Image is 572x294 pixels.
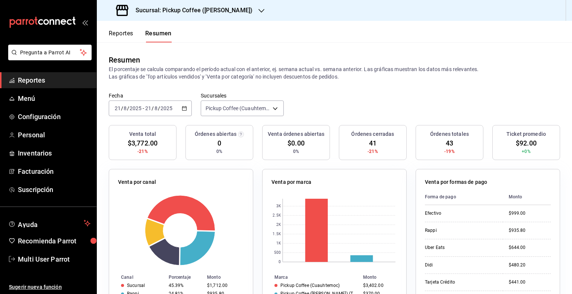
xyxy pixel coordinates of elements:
h3: Órdenes cerradas [351,130,394,138]
input: -- [114,105,121,111]
p: El porcentaje se calcula comparando el período actual con el anterior, ej. semana actual vs. sema... [109,65,560,80]
span: $3,772.00 [128,138,158,148]
text: 2K [276,223,281,227]
button: Resumen [145,30,172,42]
h3: Órdenes totales [430,130,469,138]
div: Uber Eats [425,245,497,251]
span: Ayuda [18,219,81,228]
div: navigation tabs [109,30,172,42]
span: -21% [137,148,148,155]
div: $935.80 [509,227,551,234]
span: / [158,105,160,111]
p: Venta por marca [271,178,311,186]
span: Facturación [18,166,90,176]
th: Monto [360,273,406,281]
label: Fecha [109,93,192,98]
text: 0 [279,260,281,264]
div: Resumen [109,54,140,65]
text: 1K [276,242,281,246]
span: Inventarios [18,148,90,158]
span: Menú [18,93,90,103]
span: 43 [446,138,453,148]
span: 41 [369,138,376,148]
div: $1,712.00 [207,283,241,288]
p: Venta por canal [118,178,156,186]
span: $0.00 [287,138,305,148]
span: 0 [217,138,221,148]
button: open_drawer_menu [82,19,88,25]
h3: Venta órdenes abiertas [268,130,324,138]
div: Pickup Coffee (Cuauhtemoc) [280,283,340,288]
input: -- [123,105,127,111]
div: $3,402.00 [363,283,394,288]
span: / [152,105,154,111]
span: -21% [368,148,378,155]
button: Reportes [109,30,133,42]
div: $480.20 [509,262,551,268]
div: $644.00 [509,245,551,251]
h3: Sucursal: Pickup Coffee ([PERSON_NAME]) [130,6,252,15]
button: Pregunta a Parrot AI [8,45,92,60]
div: Rappi [425,227,497,234]
h3: Órdenes abiertas [195,130,236,138]
span: Recomienda Parrot [18,236,90,246]
span: Pickup Coffee (Cuauhtemoc) [206,105,270,112]
th: Forma de pago [425,189,503,205]
span: Sugerir nueva función [9,283,90,291]
text: 2.5K [273,214,281,218]
p: Venta por formas de pago [425,178,487,186]
div: Didi [425,262,497,268]
span: 0% [216,148,222,155]
div: 45.39% [169,283,201,288]
input: ---- [160,105,173,111]
span: / [127,105,129,111]
th: Porcentaje [166,273,204,281]
th: Monto [503,189,551,205]
a: Pregunta a Parrot AI [5,54,92,62]
span: -19% [444,148,455,155]
span: - [143,105,144,111]
span: Suscripción [18,185,90,195]
label: Sucursales [201,93,284,98]
span: $92.00 [516,138,537,148]
input: ---- [129,105,142,111]
span: +0% [522,148,530,155]
input: -- [154,105,158,111]
text: 1.5K [273,232,281,236]
th: Marca [263,273,360,281]
span: Personal [18,130,90,140]
h3: Ticket promedio [506,130,546,138]
div: $441.00 [509,279,551,285]
th: Monto [204,273,253,281]
span: Multi User Parrot [18,254,90,264]
span: Configuración [18,112,90,122]
div: Sucursal [127,283,145,288]
h3: Venta total [129,130,156,138]
span: / [121,105,123,111]
div: Efectivo [425,210,497,217]
text: 3K [276,204,281,208]
span: Reportes [18,75,90,85]
span: 0% [293,148,299,155]
div: $999.00 [509,210,551,217]
th: Canal [109,273,166,281]
text: 500 [274,251,281,255]
input: -- [145,105,152,111]
div: Tarjeta Crédito [425,279,497,285]
span: Pregunta a Parrot AI [20,49,80,57]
